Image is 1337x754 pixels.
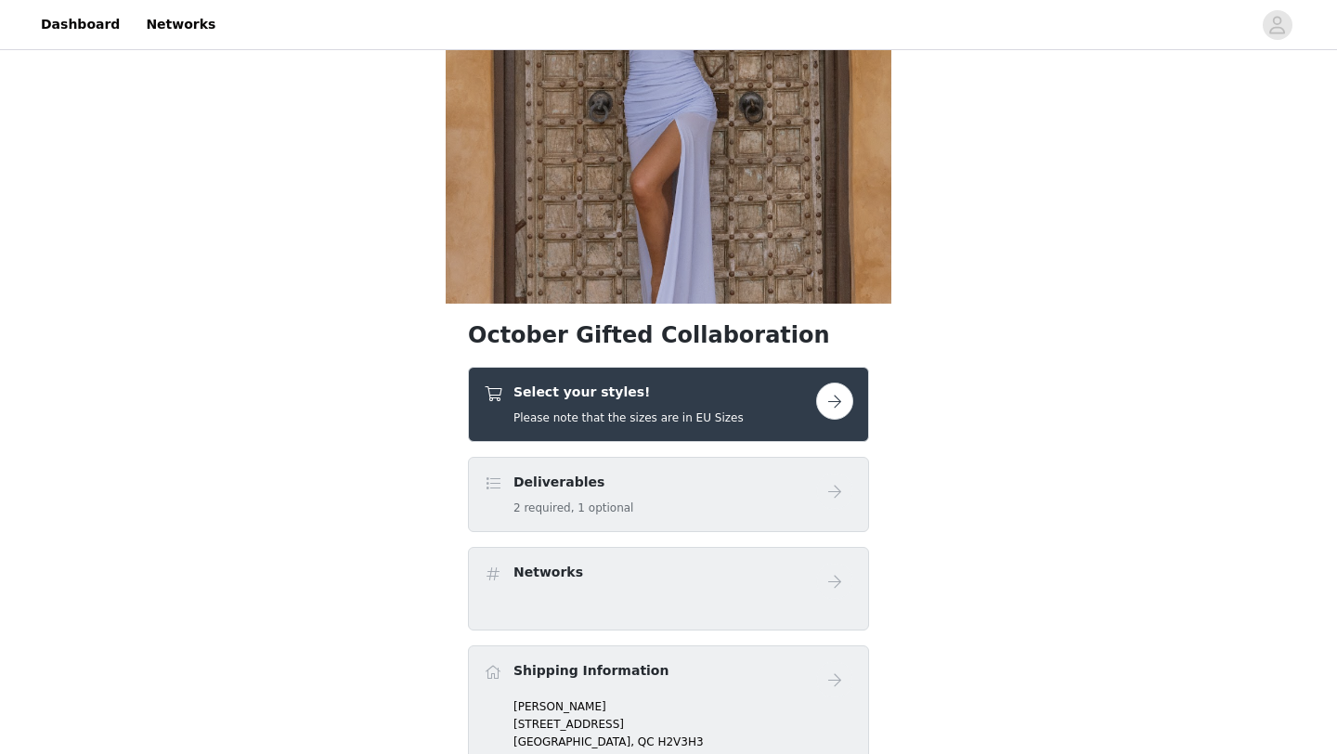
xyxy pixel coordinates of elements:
div: Select your styles! [468,367,869,442]
a: Networks [135,4,227,45]
span: H2V3H3 [657,735,703,748]
h1: October Gifted Collaboration [468,318,869,352]
div: Deliverables [468,457,869,532]
p: [STREET_ADDRESS] [513,716,853,733]
h4: Select your styles! [513,383,744,402]
h5: 2 required, 1 optional [513,500,633,516]
h5: Please note that the sizes are in EU Sizes [513,409,744,426]
h4: Shipping Information [513,661,668,681]
p: [PERSON_NAME] [513,698,853,715]
a: Dashboard [30,4,131,45]
span: [GEOGRAPHIC_DATA], [513,735,634,748]
span: QC [638,735,655,748]
div: avatar [1268,10,1286,40]
h4: Networks [513,563,583,582]
h4: Deliverables [513,473,633,492]
div: Networks [468,547,869,630]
